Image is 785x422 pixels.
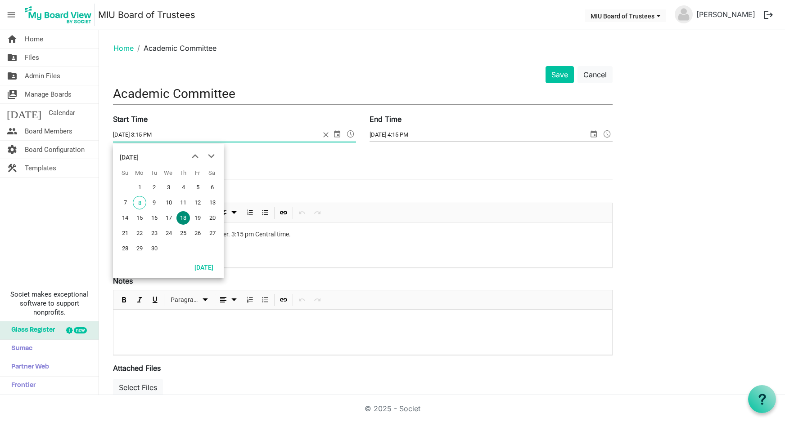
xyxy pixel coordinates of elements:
button: dropdownbutton [215,294,241,306]
span: Saturday, September 20, 2025 [206,211,219,225]
span: Board Members [25,122,72,140]
span: Sunday, September 7, 2025 [118,196,132,209]
button: Bulleted List [259,207,271,218]
th: Sa [205,166,219,180]
div: Formats [166,290,213,309]
span: Monday, September 15, 2025 [133,211,146,225]
span: switch_account [7,85,18,103]
label: Notes [113,275,133,286]
span: Paragraph [171,294,200,306]
div: Underline [147,290,162,309]
span: menu [3,6,20,23]
span: folder_shared [7,49,18,67]
span: Thursday, September 25, 2025 [176,227,190,240]
button: Italic [134,294,146,306]
th: Th [176,166,190,180]
button: Insert Link [278,294,290,306]
label: Start Time [113,114,148,124]
a: [PERSON_NAME] [693,5,759,23]
span: Thursday, September 18, 2025 [176,211,190,225]
span: Monday, September 8, 2025 [133,196,146,209]
a: Home [113,44,134,53]
div: Insert Link [276,203,291,222]
button: dropdownbutton [215,207,241,218]
button: Numbered List [244,207,256,218]
button: next month [203,148,219,164]
label: End Time [370,114,402,124]
span: construction [7,159,18,177]
span: Frontier [7,377,36,395]
span: Friday, September 19, 2025 [191,211,204,225]
span: Wednesday, September 3, 2025 [162,181,176,194]
span: Tuesday, September 9, 2025 [148,196,161,209]
span: Templates [25,159,56,177]
span: people [7,122,18,140]
span: Board Configuration [25,141,85,159]
button: Paragraph dropdownbutton [167,294,212,306]
button: Bold [118,294,131,306]
span: close [320,128,332,142]
span: Tuesday, September 23, 2025 [148,227,161,240]
input: Title [113,83,613,104]
button: Insert Link [278,207,290,218]
span: [DATE] [7,104,41,122]
span: Sumac [7,340,32,358]
button: Select Files [113,379,163,396]
div: Insert Link [276,290,291,309]
span: select [332,128,343,140]
th: Mo [132,166,146,180]
p: Agenda and Zoom link will be sent later. 3:15 pm Central time. [121,230,605,239]
span: Wednesday, September 17, 2025 [162,211,176,225]
div: Alignments [213,290,243,309]
span: Monday, September 1, 2025 [133,181,146,194]
th: Fr [190,166,204,180]
span: Societ makes exceptional software to support nonprofits. [4,290,95,317]
span: Home [25,30,43,48]
li: Academic Committee [134,43,217,53]
button: logout [759,5,778,24]
button: Cancel [577,66,613,83]
label: Attached Files [113,363,161,373]
th: Su [117,166,132,180]
span: Sunday, September 28, 2025 [118,242,132,255]
span: Sunday, September 21, 2025 [118,227,132,240]
span: Monday, September 22, 2025 [133,227,146,240]
span: settings [7,141,18,159]
th: Tu [147,166,161,180]
span: Calendar [49,104,75,122]
span: Admin Files [25,67,60,85]
button: MIU Board of Trustees dropdownbutton [585,9,666,22]
div: Numbered List [242,203,257,222]
th: We [161,166,176,180]
span: Tuesday, September 2, 2025 [148,181,161,194]
button: Today [189,261,219,273]
span: Files [25,49,39,67]
span: home [7,30,18,48]
button: previous month [187,148,203,164]
a: © 2025 - Societ [365,404,420,413]
div: Italic [132,290,147,309]
span: Friday, September 5, 2025 [191,181,204,194]
span: Thursday, September 4, 2025 [176,181,190,194]
div: Bulleted List [257,290,273,309]
span: Thursday, September 11, 2025 [176,196,190,209]
span: Sunday, September 14, 2025 [118,211,132,225]
span: select [588,128,599,140]
span: Wednesday, September 10, 2025 [162,196,176,209]
span: Monday, September 29, 2025 [133,242,146,255]
img: no-profile-picture.svg [675,5,693,23]
div: Bold [117,290,132,309]
div: title [120,148,139,166]
button: Save [546,66,574,83]
span: Tuesday, September 16, 2025 [148,211,161,225]
span: Glass Register [7,321,55,339]
span: Wednesday, September 24, 2025 [162,227,176,240]
button: Bulleted List [259,294,271,306]
a: MIU Board of Trustees [98,6,195,24]
td: Thursday, September 18, 2025 [176,210,190,226]
span: Saturday, September 27, 2025 [206,227,219,240]
div: new [74,327,87,333]
span: Saturday, September 13, 2025 [206,196,219,209]
button: Underline [149,294,161,306]
span: Friday, September 26, 2025 [191,227,204,240]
